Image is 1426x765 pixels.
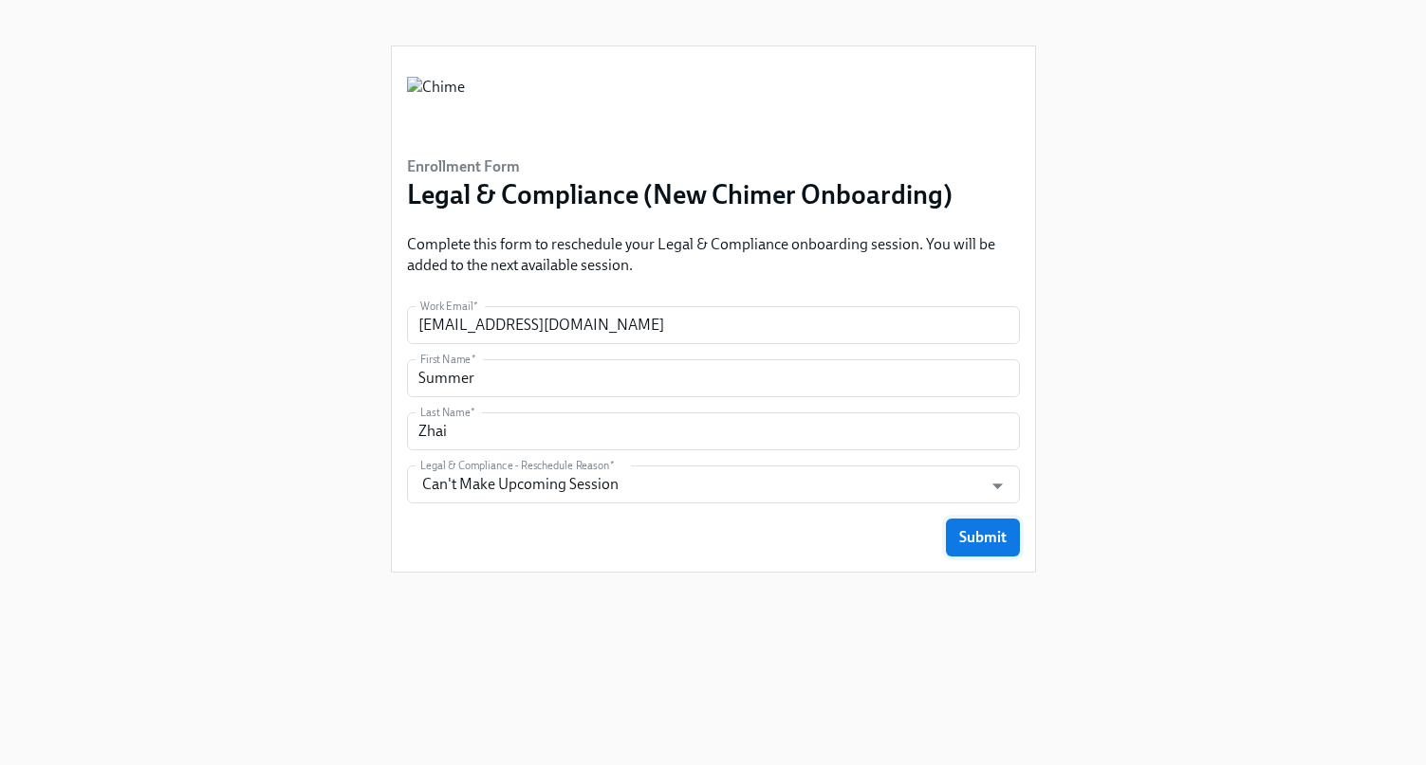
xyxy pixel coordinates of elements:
[946,519,1020,556] button: Submit
[407,177,953,211] h3: Legal & Compliance (New Chimer Onboarding)
[959,528,1007,547] span: Submit
[983,471,1012,501] button: Open
[407,77,465,134] img: Chime
[407,156,953,177] h6: Enrollment Form
[407,234,1020,276] p: Complete this form to reschedule your Legal & Compliance onboarding session. You will be added to...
